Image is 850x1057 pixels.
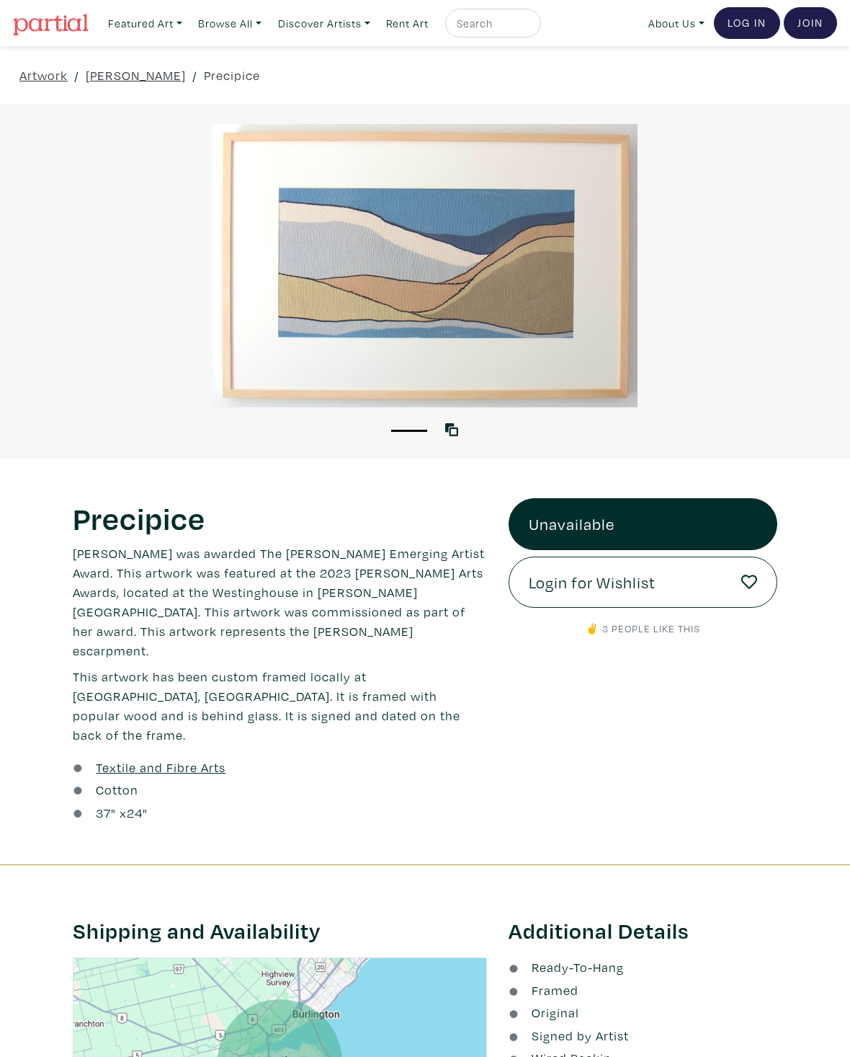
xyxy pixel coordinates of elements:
[509,981,777,1000] li: Framed
[714,7,780,39] a: Log In
[96,759,225,776] u: Textile and Fibre Arts
[96,758,225,777] a: Textile and Fibre Arts
[642,9,711,38] a: About Us
[784,7,837,39] a: Join
[96,805,111,821] span: 37
[73,498,487,537] h1: Precipice
[192,9,268,38] a: Browse All
[102,9,189,38] a: Featured Art
[96,803,148,823] div: " x "
[19,66,68,85] a: Artwork
[204,66,260,85] a: Precipice
[73,667,487,745] p: This artwork has been custom framed locally at [GEOGRAPHIC_DATA], [GEOGRAPHIC_DATA]. It is framed...
[529,570,656,595] span: Login for Wishlist
[391,430,427,432] button: 1 of 1
[380,9,435,38] a: Rent Art
[96,780,138,800] a: Cotton
[509,917,777,945] h3: Additional Details
[509,498,777,550] a: Unavailable
[192,66,197,85] span: /
[509,557,777,609] a: Login for Wishlist
[73,544,487,660] p: [PERSON_NAME] was awarded The [PERSON_NAME] Emerging Artist Award. This artwork was featured at t...
[74,66,79,85] span: /
[509,1003,777,1022] li: Original
[509,1026,777,1045] li: Signed by Artist
[73,917,487,945] h3: Shipping and Availability
[509,621,777,637] p: ✌️ 3 people like this
[455,14,527,32] input: Search
[509,958,777,977] li: Ready-To-Hang
[86,66,186,85] a: [PERSON_NAME]
[127,805,143,821] span: 24
[272,9,377,38] a: Discover Artists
